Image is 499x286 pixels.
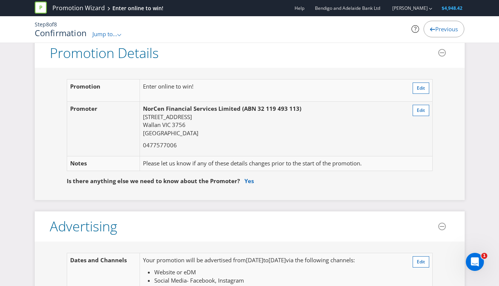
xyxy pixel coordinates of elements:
button: Edit [413,105,429,116]
h3: Advertising [50,219,117,234]
span: 1 [481,253,487,259]
td: Notes [67,156,140,171]
h1: Confirmation [35,28,87,37]
span: 8 [54,21,57,28]
div: Enter online to win! [112,5,163,12]
span: Website or eDM [154,268,196,276]
span: Edit [417,85,425,91]
span: (ABN 32 119 493 113) [242,105,301,112]
a: Help [295,5,304,11]
iframe: Intercom live chat [466,253,484,271]
td: Enter online to win! [140,80,401,102]
span: 3756 [172,121,186,128]
td: Promotion [67,80,140,102]
a: Promotion Wizard [52,4,105,12]
span: $4,948.42 [442,5,462,11]
span: Promoter [70,105,97,112]
span: to [263,256,269,264]
span: Step [35,21,46,28]
span: via the following channels: [286,256,355,264]
span: [DATE] [246,256,263,264]
span: Wallan [143,121,161,128]
span: Edit [417,258,425,265]
span: Previous [435,25,458,33]
span: Bendigo and Adelaide Bank Ltd [315,5,380,11]
span: Edit [417,107,425,113]
span: Jump to... [92,30,117,38]
span: Is there anything else we need to know about the Promoter? [67,177,240,185]
span: [GEOGRAPHIC_DATA] [143,129,198,137]
p: 0477577006 [143,141,398,149]
span: [STREET_ADDRESS] [143,113,192,121]
span: VIC [162,121,170,128]
a: [PERSON_NAME] [385,5,428,11]
td: Please let us know if any of these details changes prior to the start of the promotion. [140,156,401,171]
button: Edit [413,256,429,268]
span: [DATE] [269,256,286,264]
span: - Facebook, Instagram [187,277,244,284]
span: Social Media [154,277,187,284]
h3: Promotion Details [50,46,159,61]
span: NorCen Financial Services Limited [143,105,241,112]
button: Edit [413,83,429,94]
span: of [49,21,54,28]
span: 8 [46,21,49,28]
span: Your promotion will be advertised from [143,256,246,264]
a: Yes [244,177,254,185]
